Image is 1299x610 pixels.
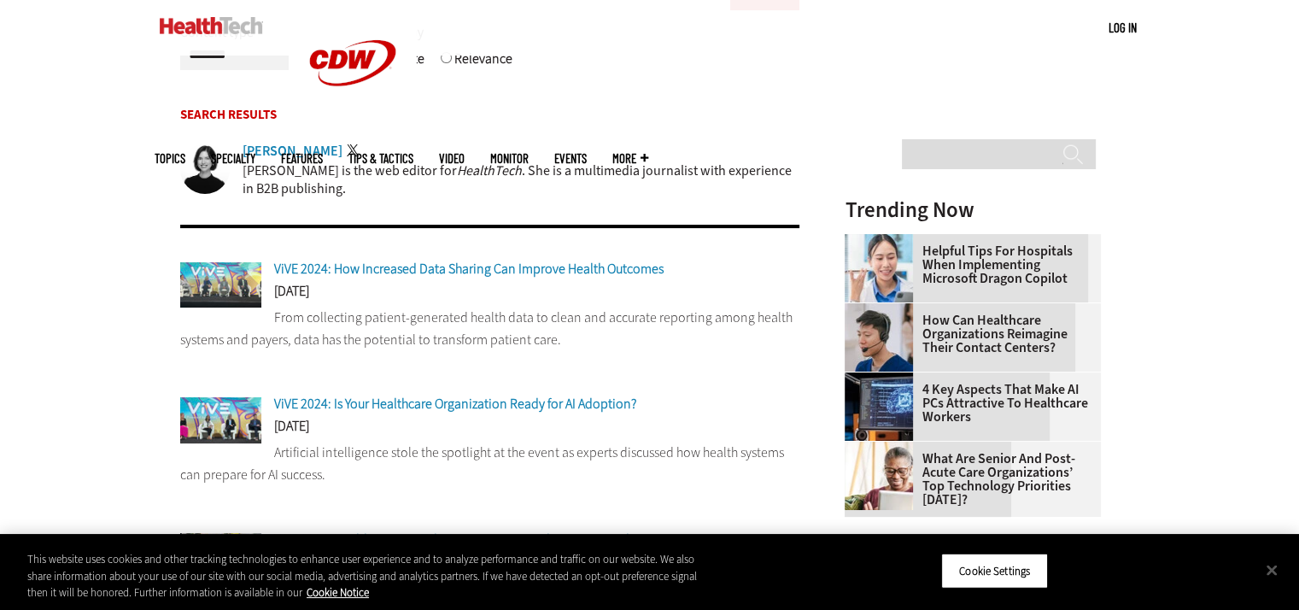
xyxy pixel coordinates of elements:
[180,419,800,442] div: [DATE]
[180,533,261,578] img: ViVE speakers at conference
[155,152,185,165] span: Topics
[160,17,263,34] img: Home
[845,303,922,317] a: Healthcare contact center
[1253,551,1290,589] button: Close
[180,397,261,443] img: ViVE Pannel
[845,372,922,386] a: Desktop monitor with brain AI concept
[274,395,636,413] a: ViVE 2024: Is Your Healthcare Organization Ready for AI Adoption?
[845,442,913,510] img: Older person using tablet
[348,152,413,165] a: Tips & Tactics
[845,372,913,441] img: Desktop monitor with brain AI concept
[490,152,529,165] a: MonITor
[845,244,1091,285] a: Helpful Tips for Hospitals When Implementing Microsoft Dragon Copilot
[180,442,800,485] p: Artificial intelligence stole the spotlight at the event as experts discussed how health systems ...
[845,234,913,302] img: Doctor using phone to dictate to tablet
[845,442,922,455] a: Older person using tablet
[439,152,465,165] a: Video
[845,314,1091,355] a: How Can Healthcare Organizations Reimagine Their Contact Centers?
[1109,19,1137,37] div: User menu
[941,553,1048,589] button: Cookie Settings
[180,284,800,307] div: [DATE]
[845,303,913,372] img: Healthcare contact center
[281,152,323,165] a: Features
[845,234,922,248] a: Doctor using phone to dictate to tablet
[612,152,648,165] span: More
[27,551,715,601] div: This website uses cookies and other tracking technologies to enhance user experience and to analy...
[845,199,1101,220] h3: Trending Now
[307,585,369,600] a: More information about your privacy
[274,531,635,548] a: ViVE 2024: Health Systems Take Innovation into Their Own Hands
[554,152,587,165] a: Events
[274,260,664,278] a: ViVE 2024: How Increased Data Sharing Can Improve Health Outcomes
[845,383,1091,424] a: 4 Key Aspects That Make AI PCs Attractive to Healthcare Workers
[1109,20,1137,35] a: Log in
[845,452,1091,507] a: What Are Senior and Post-Acute Care Organizations’ Top Technology Priorities [DATE]?
[180,262,261,308] img: ViVE Pannel
[211,152,255,165] span: Specialty
[180,307,800,350] p: From collecting patient-generated health data to clean and accurate reporting among health system...
[289,113,417,131] a: CDW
